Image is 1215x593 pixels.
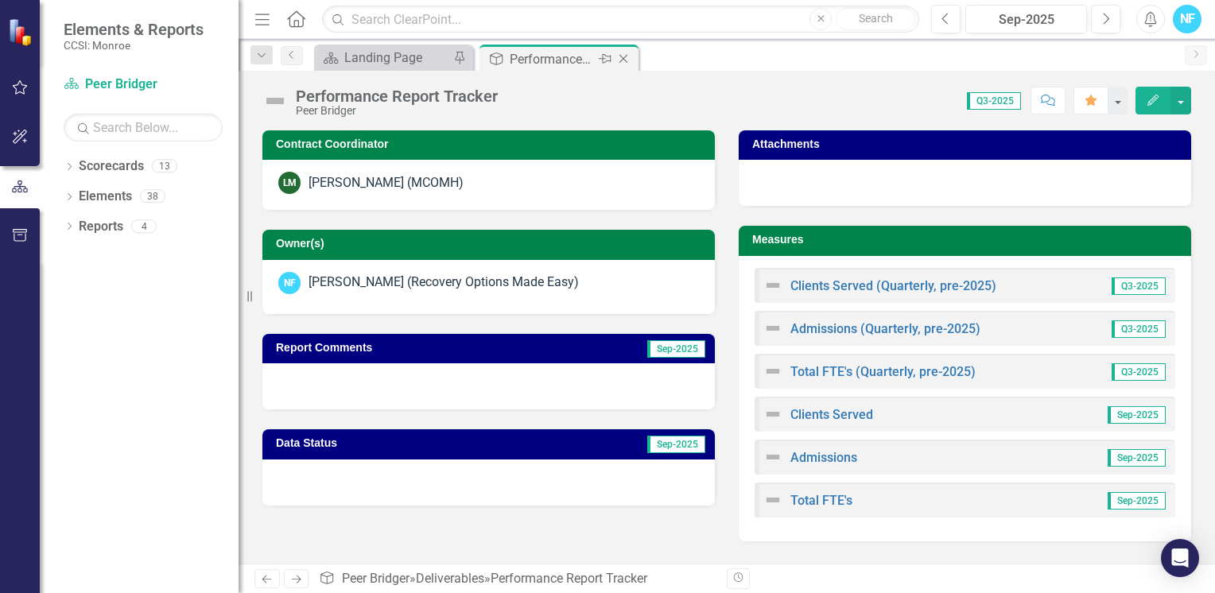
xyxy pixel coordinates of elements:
[309,174,464,192] div: [PERSON_NAME] (MCOMH)
[64,76,223,94] a: Peer Bridger
[790,278,996,293] a: Clients Served (Quarterly, pre-2025)
[79,157,144,176] a: Scorecards
[1112,277,1166,295] span: Q3-2025
[262,88,288,114] img: Not Defined
[1112,320,1166,338] span: Q3-2025
[967,92,1021,110] span: Q3-2025
[79,218,123,236] a: Reports
[763,405,782,424] img: Not Defined
[319,570,715,588] div: » »
[510,49,595,69] div: Performance Report Tracker
[131,219,157,233] div: 4
[1108,492,1166,510] span: Sep-2025
[1108,449,1166,467] span: Sep-2025
[752,234,1183,246] h3: Measures
[763,319,782,338] img: Not Defined
[278,172,301,194] div: LM
[1161,539,1199,577] div: Open Intercom Messenger
[309,273,579,292] div: [PERSON_NAME] (Recovery Options Made Easy)
[790,364,976,379] a: Total FTE's (Quarterly, pre-2025)
[79,188,132,206] a: Elements
[647,436,705,453] span: Sep-2025
[790,407,873,422] a: Clients Served
[763,276,782,295] img: Not Defined
[276,138,707,150] h3: Contract Coordinator
[318,48,449,68] a: Landing Page
[763,362,782,381] img: Not Defined
[790,450,857,465] a: Admissions
[344,48,449,68] div: Landing Page
[1173,5,1201,33] button: NF
[1112,363,1166,381] span: Q3-2025
[790,321,980,336] a: Admissions (Quarterly, pre-2025)
[965,5,1087,33] button: Sep-2025
[763,448,782,467] img: Not Defined
[416,571,484,586] a: Deliverables
[276,437,495,449] h3: Data Status
[763,490,782,510] img: Not Defined
[140,190,165,203] div: 38
[64,39,204,52] small: CCSI: Monroe
[296,105,498,117] div: Peer Bridger
[859,12,893,25] span: Search
[790,493,852,508] a: Total FTE's
[296,87,498,105] div: Performance Report Tracker
[152,160,177,173] div: 13
[64,114,223,141] input: Search Below...
[752,138,1183,150] h3: Attachments
[491,571,647,586] div: Performance Report Tracker
[342,571,410,586] a: Peer Bridger
[647,340,705,358] span: Sep-2025
[836,8,915,30] button: Search
[8,18,36,46] img: ClearPoint Strategy
[276,238,707,250] h3: Owner(s)
[278,272,301,294] div: NF
[1108,406,1166,424] span: Sep-2025
[322,6,919,33] input: Search ClearPoint...
[971,10,1081,29] div: Sep-2025
[276,342,542,354] h3: Report Comments
[64,20,204,39] span: Elements & Reports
